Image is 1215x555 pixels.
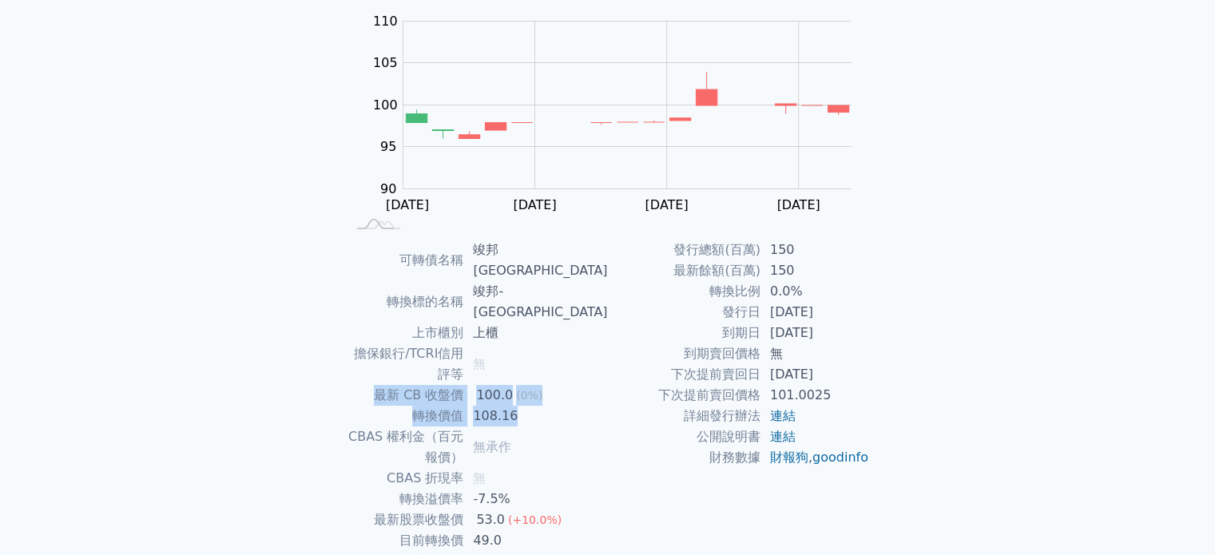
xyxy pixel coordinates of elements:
[346,406,464,426] td: 轉換價值
[608,343,760,364] td: 到期賣回價格
[760,240,870,260] td: 150
[346,343,464,385] td: 擔保銀行/TCRI信用評等
[760,302,870,323] td: [DATE]
[760,447,870,468] td: ,
[380,181,396,196] tspan: 90
[608,323,760,343] td: 到期日
[608,406,760,426] td: 詳細發行辦法
[760,385,870,406] td: 101.0025
[463,323,607,343] td: 上櫃
[406,72,848,139] g: Series
[608,260,760,281] td: 最新餘額(百萬)
[608,302,760,323] td: 發行日
[608,240,760,260] td: 發行總額(百萬)
[373,97,398,113] tspan: 100
[513,197,556,212] tspan: [DATE]
[346,509,464,530] td: 最新股票收盤價
[463,406,607,426] td: 108.16
[473,385,516,406] div: 100.0
[516,389,542,402] span: (0%)
[380,139,396,154] tspan: 95
[760,364,870,385] td: [DATE]
[608,364,760,385] td: 下次提前賣回日
[608,281,760,302] td: 轉換比例
[760,260,870,281] td: 150
[760,323,870,343] td: [DATE]
[608,385,760,406] td: 下次提前賣回價格
[608,426,760,447] td: 公開說明書
[386,197,429,212] tspan: [DATE]
[645,197,688,212] tspan: [DATE]
[346,489,464,509] td: 轉換溢價率
[346,426,464,468] td: CBAS 權利金（百元報價）
[346,385,464,406] td: 最新 CB 收盤價
[373,14,398,29] tspan: 110
[346,240,464,281] td: 可轉債名稱
[770,429,796,444] a: 連結
[373,55,398,70] tspan: 105
[346,323,464,343] td: 上市櫃別
[812,450,868,465] a: goodinfo
[473,439,511,454] span: 無承作
[473,509,508,530] div: 53.0
[473,470,486,486] span: 無
[363,14,875,212] g: Chart
[776,197,820,212] tspan: [DATE]
[473,356,486,371] span: 無
[463,489,607,509] td: -7.5%
[508,513,562,526] span: (+10.0%)
[770,408,796,423] a: 連結
[346,281,464,323] td: 轉換標的名稱
[346,530,464,551] td: 目前轉換價
[770,450,808,465] a: 財報狗
[608,447,760,468] td: 財務數據
[760,281,870,302] td: 0.0%
[463,240,607,281] td: 竣邦[GEOGRAPHIC_DATA]
[760,343,870,364] td: 無
[463,281,607,323] td: 竣邦-[GEOGRAPHIC_DATA]
[463,530,607,551] td: 49.0
[346,468,464,489] td: CBAS 折現率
